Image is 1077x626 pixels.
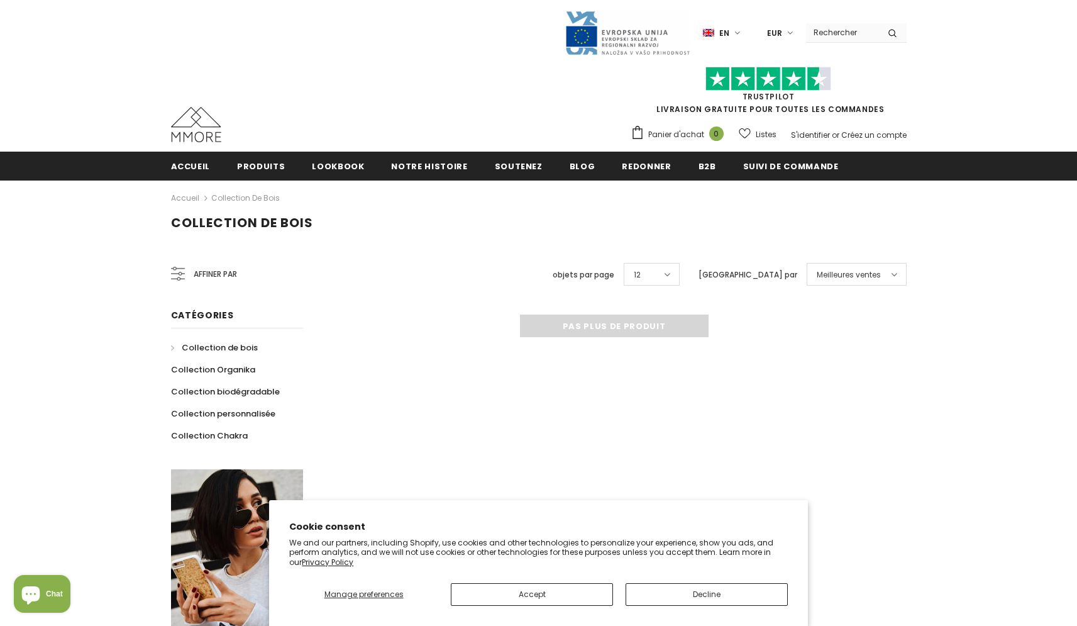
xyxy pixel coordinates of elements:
[182,342,258,354] span: Collection de bois
[324,589,404,600] span: Manage preferences
[703,28,714,38] img: i-lang-1.png
[171,425,248,447] a: Collection Chakra
[302,557,353,567] a: Privacy Policy
[743,91,795,102] a: TrustPilot
[171,160,211,172] span: Accueil
[570,152,595,180] a: Blog
[626,583,788,606] button: Decline
[495,152,543,180] a: soutenez
[171,337,258,359] a: Collection de bois
[171,364,255,376] span: Collection Organika
[570,160,595,172] span: Blog
[171,309,234,321] span: Catégories
[10,575,74,616] inbox-online-store-chat: Shopify online store chat
[631,72,907,115] span: LIVRAISON GRATUITE POUR TOUTES LES COMMANDES
[171,381,280,403] a: Collection biodégradable
[289,583,438,606] button: Manage preferences
[171,359,255,381] a: Collection Organika
[553,269,614,281] label: objets par page
[451,583,613,606] button: Accept
[495,160,543,172] span: soutenez
[791,130,830,140] a: S'identifier
[312,152,364,180] a: Lookbook
[237,152,285,180] a: Produits
[634,269,641,281] span: 12
[289,538,788,567] p: We and our partners, including Shopify, use cookies and other technologies to personalize your ex...
[719,27,729,40] span: en
[171,403,275,425] a: Collection personnalisée
[743,152,839,180] a: Suivi de commande
[622,160,671,172] span: Redonner
[705,67,831,91] img: Faites confiance aux étoiles pilotes
[622,152,671,180] a: Redonner
[211,193,280,203] a: Collection de bois
[631,125,730,144] a: Panier d'achat 0
[565,27,690,38] a: Javni Razpis
[312,160,364,172] span: Lookbook
[767,27,782,40] span: EUR
[194,267,237,281] span: Affiner par
[391,152,467,180] a: Notre histoire
[565,10,690,56] img: Javni Razpis
[171,191,199,206] a: Accueil
[743,160,839,172] span: Suivi de commande
[237,160,285,172] span: Produits
[171,214,313,232] span: Collection de bois
[806,23,878,42] input: Search Site
[289,520,788,534] h2: Cookie consent
[171,152,211,180] a: Accueil
[699,152,716,180] a: B2B
[699,269,797,281] label: [GEOGRAPHIC_DATA] par
[699,160,716,172] span: B2B
[739,123,776,145] a: Listes
[817,269,881,281] span: Meilleures ventes
[648,128,704,141] span: Panier d'achat
[841,130,907,140] a: Créez un compte
[171,430,248,442] span: Collection Chakra
[171,386,280,398] span: Collection biodégradable
[832,130,839,140] span: or
[756,128,776,141] span: Listes
[709,126,724,141] span: 0
[391,160,467,172] span: Notre histoire
[171,107,221,142] img: Cas MMORE
[171,408,275,420] span: Collection personnalisée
